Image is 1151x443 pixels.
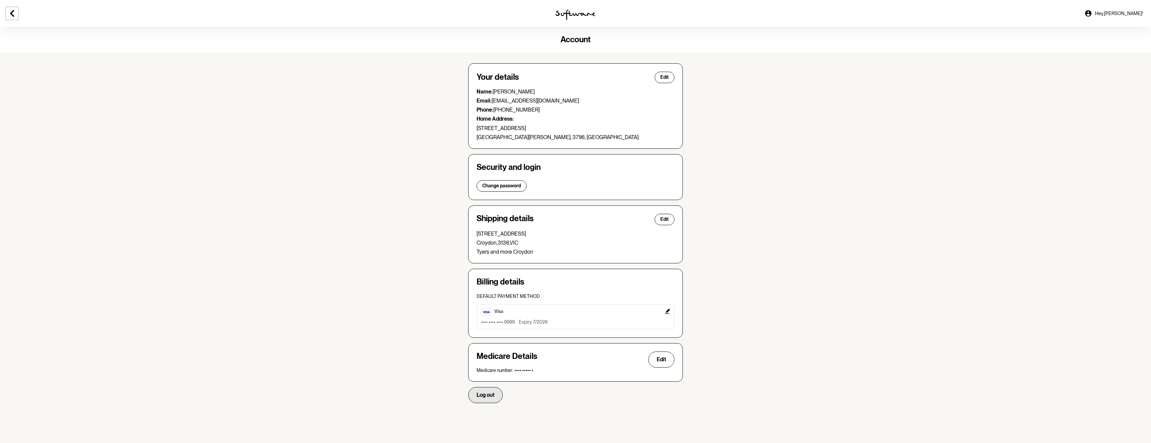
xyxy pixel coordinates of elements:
[477,352,537,368] h4: Medicare Details
[477,116,514,122] strong: Home Address:
[660,74,669,80] span: Edit
[477,231,674,237] p: [STREET_ADDRESS]
[494,309,503,314] span: visa
[1080,5,1147,21] a: Hey,[PERSON_NAME]!
[477,134,674,140] p: [GEOGRAPHIC_DATA][PERSON_NAME], 3796, [GEOGRAPHIC_DATA]
[477,98,674,104] p: [EMAIL_ADDRESS][DOMAIN_NAME]
[477,304,674,329] button: Edit
[660,216,669,222] span: Edit
[648,352,674,368] button: Edit
[468,387,503,403] button: Log out
[655,214,674,225] button: Edit
[1095,11,1143,16] span: Hey, [PERSON_NAME] !
[477,214,534,225] h4: Shipping details
[477,72,519,82] h4: Your details
[519,319,548,325] p: Expiry 7/2026
[477,98,492,104] strong: Email:
[481,309,492,315] img: visa.d90d5dc0c0c428db6ba0.webp
[555,9,596,20] img: software logo
[477,107,674,113] p: [PHONE_NUMBER]
[477,125,674,131] p: [STREET_ADDRESS]
[477,392,494,398] span: Log out
[482,183,521,189] span: Change password
[477,294,540,299] span: Default payment method
[560,35,591,44] span: Account
[477,88,493,95] strong: Name:
[477,240,674,246] p: Croydon , 3136 , VIC
[655,72,674,83] button: Edit
[477,88,674,95] p: [PERSON_NAME]
[481,319,515,325] p: •••• •••• •••• 9999
[477,368,674,373] p: Medicare number: •••• ••••• •
[477,249,674,255] p: Tyers and more Croydon
[477,180,527,192] button: Change password
[657,356,666,363] span: Edit
[477,107,493,113] strong: Phone:
[477,277,674,287] h4: Billing details
[477,163,674,172] h4: Security and login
